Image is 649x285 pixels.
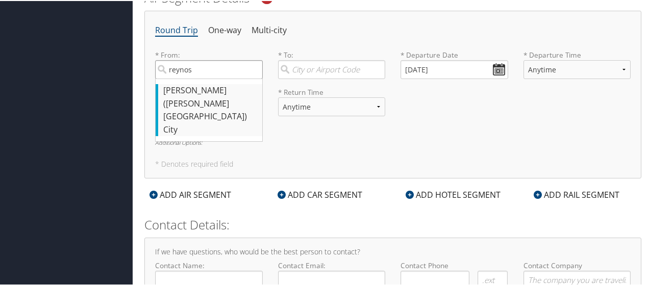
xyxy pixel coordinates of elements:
label: * Return Time [278,86,386,96]
label: * To: [278,49,386,78]
li: Round Trip [155,20,198,39]
label: * Departure Time [523,49,631,86]
input: [PERSON_NAME] ([PERSON_NAME] [GEOGRAPHIC_DATA])City [155,59,263,78]
div: ADD CAR SEGMENT [272,188,367,200]
div: [PERSON_NAME] ([PERSON_NAME] [GEOGRAPHIC_DATA]) [163,83,257,122]
div: ADD RAIL SEGMENT [529,188,625,200]
div: City [163,122,257,136]
label: * From: [155,49,263,78]
input: MM/DD/YYYY [401,59,508,78]
h2: Contact Details: [144,215,641,232]
h6: Additional Options: [155,139,631,144]
select: * Departure Time [523,59,631,78]
h5: * Denotes required field [155,160,631,167]
label: Contact Phone [401,260,508,270]
label: * Departure Date [401,49,508,59]
li: One-way [208,20,241,39]
input: City or Airport Code [278,59,386,78]
li: Multi-city [252,20,287,39]
div: ADD HOTEL SEGMENT [401,188,506,200]
h4: If we have questions, who would be the best person to contact? [155,247,631,254]
div: ADD AIR SEGMENT [144,188,236,200]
